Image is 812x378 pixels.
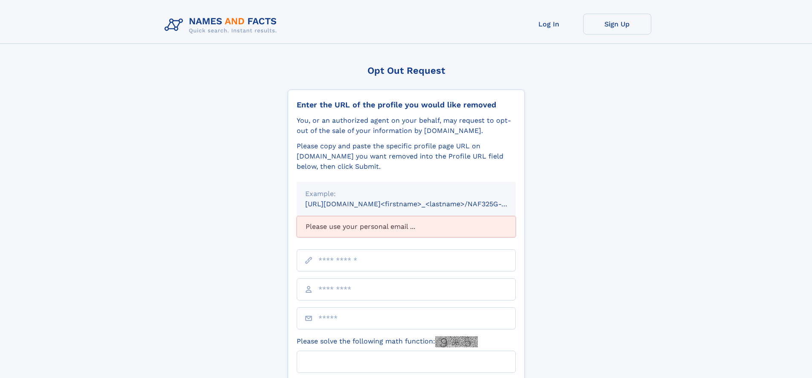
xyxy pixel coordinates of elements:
div: Enter the URL of the profile you would like removed [297,100,516,110]
div: Example: [305,189,507,199]
div: Please use your personal email ... [297,216,516,237]
div: You, or an authorized agent on your behalf, may request to opt-out of the sale of your informatio... [297,115,516,136]
small: [URL][DOMAIN_NAME]<firstname>_<lastname>/NAF325G-xxxxxxxx [305,200,532,208]
a: Sign Up [583,14,651,35]
div: Opt Out Request [288,65,525,76]
a: Log In [515,14,583,35]
img: Logo Names and Facts [161,14,284,37]
label: Please solve the following math function: [297,336,478,347]
div: Please copy and paste the specific profile page URL on [DOMAIN_NAME] you want removed into the Pr... [297,141,516,172]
